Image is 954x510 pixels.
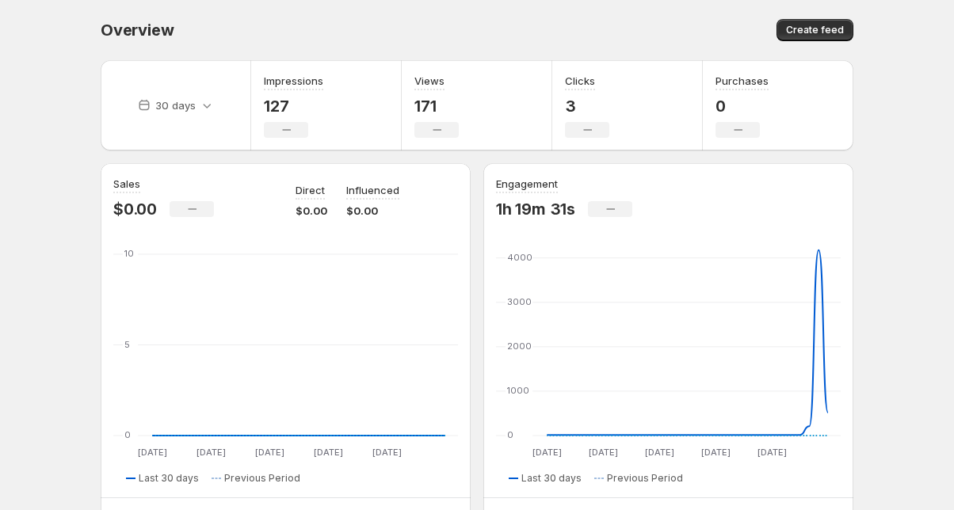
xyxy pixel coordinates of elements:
[565,73,595,89] h3: Clicks
[296,182,325,198] p: Direct
[521,472,582,485] span: Last 30 days
[255,447,284,458] text: [DATE]
[496,176,558,192] h3: Engagement
[124,429,131,440] text: 0
[532,447,562,458] text: [DATE]
[138,447,167,458] text: [DATE]
[701,447,731,458] text: [DATE]
[715,97,769,116] p: 0
[507,385,529,396] text: 1000
[346,203,399,219] p: $0.00
[414,97,459,116] p: 171
[124,339,130,350] text: 5
[264,97,323,116] p: 127
[296,203,327,219] p: $0.00
[101,21,174,40] span: Overview
[507,296,532,307] text: 3000
[155,97,196,113] p: 30 days
[507,429,513,440] text: 0
[346,182,399,198] p: Influenced
[565,97,609,116] p: 3
[264,73,323,89] h3: Impressions
[757,447,787,458] text: [DATE]
[314,447,343,458] text: [DATE]
[496,200,575,219] p: 1h 19m 31s
[507,252,532,263] text: 4000
[224,472,300,485] span: Previous Period
[113,176,140,192] h3: Sales
[607,472,683,485] span: Previous Period
[645,447,674,458] text: [DATE]
[589,447,618,458] text: [DATE]
[372,447,402,458] text: [DATE]
[507,341,532,352] text: 2000
[414,73,445,89] h3: Views
[777,19,853,41] button: Create feed
[197,447,226,458] text: [DATE]
[786,24,844,36] span: Create feed
[139,472,199,485] span: Last 30 days
[113,200,157,219] p: $0.00
[715,73,769,89] h3: Purchases
[124,248,134,259] text: 10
